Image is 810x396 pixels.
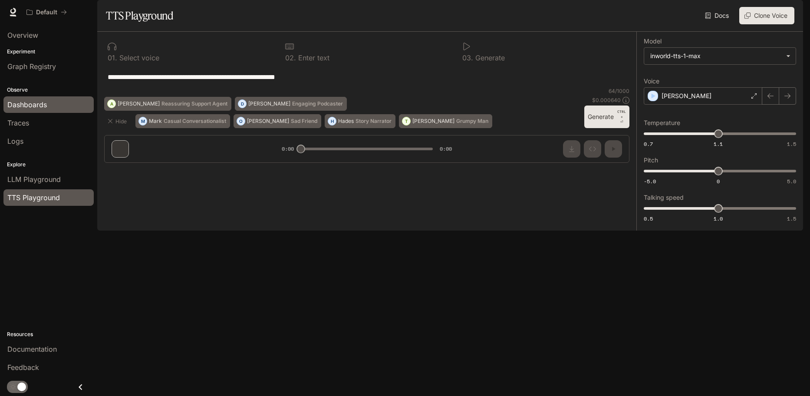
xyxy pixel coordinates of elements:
[135,114,230,128] button: MMarkCasual Conversationalist
[584,106,629,128] button: GenerateCTRL +⏎
[238,97,246,111] div: D
[325,114,395,128] button: HHadesStory Narrator
[248,101,290,106] p: [PERSON_NAME]
[108,97,115,111] div: A
[118,101,160,106] p: [PERSON_NAME]
[787,140,796,148] span: 1.5
[462,54,473,61] p: 0 3 .
[644,78,659,84] p: Voice
[234,114,321,128] button: O[PERSON_NAME]Sad Friend
[787,178,796,185] span: 5.0
[644,48,796,64] div: inworld-tts-1-max
[164,119,226,124] p: Casual Conversationalist
[717,178,720,185] span: 0
[644,157,658,163] p: Pitch
[402,114,410,128] div: T
[139,114,147,128] div: M
[644,215,653,222] span: 0.5
[292,101,343,106] p: Engaging Podcaster
[36,9,57,16] p: Default
[247,119,289,124] p: [PERSON_NAME]
[714,140,723,148] span: 1.1
[703,7,732,24] a: Docs
[161,101,227,106] p: Reassuring Support Agent
[338,119,354,124] p: Hades
[714,215,723,222] span: 1.0
[108,54,117,61] p: 0 1 .
[235,97,347,111] button: D[PERSON_NAME]Engaging Podcaster
[644,195,684,201] p: Talking speed
[473,54,505,61] p: Generate
[739,7,794,24] button: Clone Voice
[644,178,656,185] span: -5.0
[117,54,159,61] p: Select voice
[412,119,454,124] p: [PERSON_NAME]
[291,119,317,124] p: Sad Friend
[592,96,621,104] p: $ 0.000640
[617,109,626,119] p: CTRL +
[237,114,245,128] div: O
[399,114,492,128] button: T[PERSON_NAME]Grumpy Man
[328,114,336,128] div: H
[285,54,296,61] p: 0 2 .
[104,114,132,128] button: Hide
[617,109,626,125] p: ⏎
[106,7,173,24] h1: TTS Playground
[356,119,392,124] p: Story Narrator
[644,140,653,148] span: 0.7
[149,119,162,124] p: Mark
[104,97,231,111] button: A[PERSON_NAME]Reassuring Support Agent
[650,52,782,60] div: inworld-tts-1-max
[23,3,71,21] button: All workspaces
[644,38,662,44] p: Model
[609,87,629,95] p: 64 / 1000
[296,54,329,61] p: Enter text
[662,92,711,100] p: [PERSON_NAME]
[787,215,796,222] span: 1.5
[644,120,680,126] p: Temperature
[456,119,488,124] p: Grumpy Man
